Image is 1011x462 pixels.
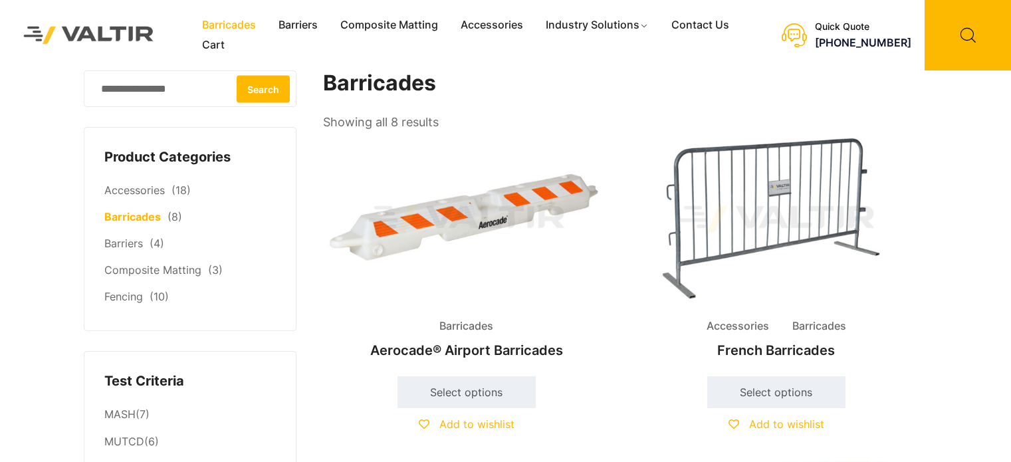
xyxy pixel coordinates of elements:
[104,372,276,392] h4: Test Criteria
[329,15,449,35] a: Composite Matting
[171,183,191,197] span: (18)
[429,316,503,336] span: Barricades
[208,263,223,277] span: (3)
[168,210,182,223] span: (8)
[104,429,276,456] li: (6)
[104,183,165,197] a: Accessories
[104,401,276,428] li: (7)
[191,15,267,35] a: Barricades
[150,290,169,303] span: (10)
[449,15,534,35] a: Accessories
[697,316,779,336] span: Accessories
[397,376,536,408] a: Select options for “Aerocade® Airport Barricades”
[237,75,290,102] button: Search
[323,111,439,134] p: Showing all 8 results
[660,15,740,35] a: Contact Us
[150,237,164,250] span: (4)
[191,35,236,55] a: Cart
[782,316,856,336] span: Barricades
[104,407,136,421] a: MASH
[104,435,144,448] a: MUTCD
[707,376,845,408] a: Select options for “French Barricades”
[749,417,824,431] span: Add to wishlist
[633,336,920,365] h2: French Barricades
[10,13,168,57] img: Valtir Rentals
[534,15,660,35] a: Industry Solutions
[323,70,921,96] h1: Barricades
[633,133,920,365] a: Accessories BarricadesFrench Barricades
[419,417,514,431] a: Add to wishlist
[729,417,824,431] a: Add to wishlist
[815,36,911,49] a: [PHONE_NUMBER]
[267,15,329,35] a: Barriers
[104,148,276,168] h4: Product Categories
[323,336,610,365] h2: Aerocade® Airport Barricades
[104,210,161,223] a: Barricades
[439,417,514,431] span: Add to wishlist
[104,263,201,277] a: Composite Matting
[815,21,911,33] div: Quick Quote
[104,237,143,250] a: Barriers
[323,133,610,365] a: BarricadesAerocade® Airport Barricades
[104,290,143,303] a: Fencing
